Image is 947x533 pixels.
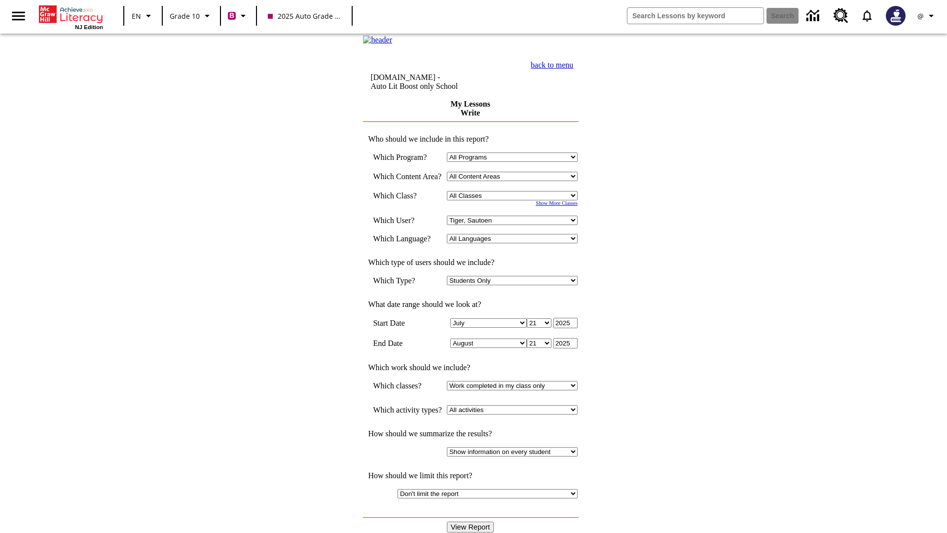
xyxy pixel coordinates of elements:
button: Profile/Settings [911,7,943,25]
td: Start Date [373,318,442,328]
button: Language: EN, Select a language [127,7,159,25]
img: header [363,36,392,44]
td: Which type of users should we include? [363,258,578,267]
span: EN [132,11,141,21]
a: back to menu [531,61,573,69]
td: Who should we include in this report? [363,135,578,144]
td: Which Type? [373,276,442,285]
button: Boost Class color is violet red. Change class color [224,7,253,25]
td: End Date [373,338,442,348]
a: Data Center [801,2,828,30]
span: @ [917,11,924,21]
nobr: Which Content Area? [373,172,441,181]
button: Grade: Grade 10, Select a grade [166,7,217,25]
button: Open side menu [4,1,33,31]
td: How should we summarize the results? [363,429,578,438]
span: B [229,9,234,22]
button: Select a new avatar [880,3,911,29]
td: How should we limit this report? [363,471,578,480]
img: Avatar [886,6,906,26]
span: 2025 Auto Grade 10 [268,11,341,21]
span: NJ Edition [75,24,103,30]
td: [DOMAIN_NAME] - [370,73,496,91]
td: Which classes? [373,381,442,390]
td: Which activity types? [373,405,442,415]
td: Which User? [373,216,442,225]
td: Which Class? [373,191,442,200]
a: Notifications [854,3,880,29]
input: View Report [447,522,494,533]
td: Which work should we include? [363,363,578,372]
a: Show More Classes [536,200,578,206]
input: search field [627,8,764,24]
span: Grade 10 [170,11,200,21]
td: What date range should we look at? [363,300,578,309]
a: Resource Center, Will open in new tab [828,2,854,29]
nobr: Auto Lit Boost only School [370,82,458,90]
td: Which Language? [373,234,442,243]
div: Home [39,3,103,30]
td: Which Program? [373,152,442,162]
a: My Lessons Write [450,100,490,117]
